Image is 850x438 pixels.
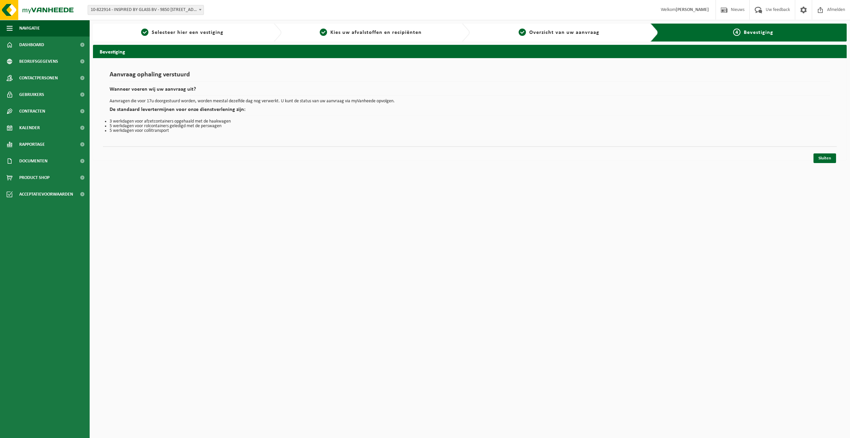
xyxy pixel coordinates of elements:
span: Overzicht van uw aanvraag [529,30,599,35]
h2: Bevestiging [93,45,847,58]
span: Contracten [19,103,45,120]
li: 5 werkdagen voor rolcontainers geledigd met de perswagen [110,124,830,129]
span: Navigatie [19,20,40,37]
span: Gebruikers [19,86,44,103]
li: 5 werkdagen voor collitransport [110,129,830,133]
span: Kies uw afvalstoffen en recipiënten [330,30,422,35]
a: Sluiten [813,153,836,163]
span: Product Shop [19,169,49,186]
span: 1 [141,29,148,36]
a: 3Overzicht van uw aanvraag [473,29,645,37]
span: 10-822914 - INSPIRED BY GLASS BV - 9850 LANDEGEM, VOSSELARESTRAAT 71C (BUS 1) [88,5,204,15]
a: 1Selecteer hier een vestiging [96,29,268,37]
h2: De standaard levertermijnen voor onze dienstverlening zijn: [110,107,830,116]
span: Kalender [19,120,40,136]
span: Dashboard [19,37,44,53]
span: Contactpersonen [19,70,58,86]
span: Documenten [19,153,47,169]
h1: Aanvraag ophaling verstuurd [110,71,830,82]
span: Acceptatievoorwaarden [19,186,73,203]
h2: Wanneer voeren wij uw aanvraag uit? [110,87,830,96]
strong: [PERSON_NAME] [676,7,709,12]
span: 4 [733,29,740,36]
span: 3 [519,29,526,36]
li: 3 werkdagen voor afzetcontainers opgehaald met de haakwagen [110,119,830,124]
span: 2 [320,29,327,36]
span: Selecteer hier een vestiging [152,30,223,35]
span: Rapportage [19,136,45,153]
span: Bevestiging [744,30,773,35]
p: Aanvragen die voor 17u doorgestuurd worden, worden meestal dezelfde dag nog verwerkt. U kunt de s... [110,99,830,104]
a: 2Kies uw afvalstoffen en recipiënten [285,29,457,37]
span: Bedrijfsgegevens [19,53,58,70]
